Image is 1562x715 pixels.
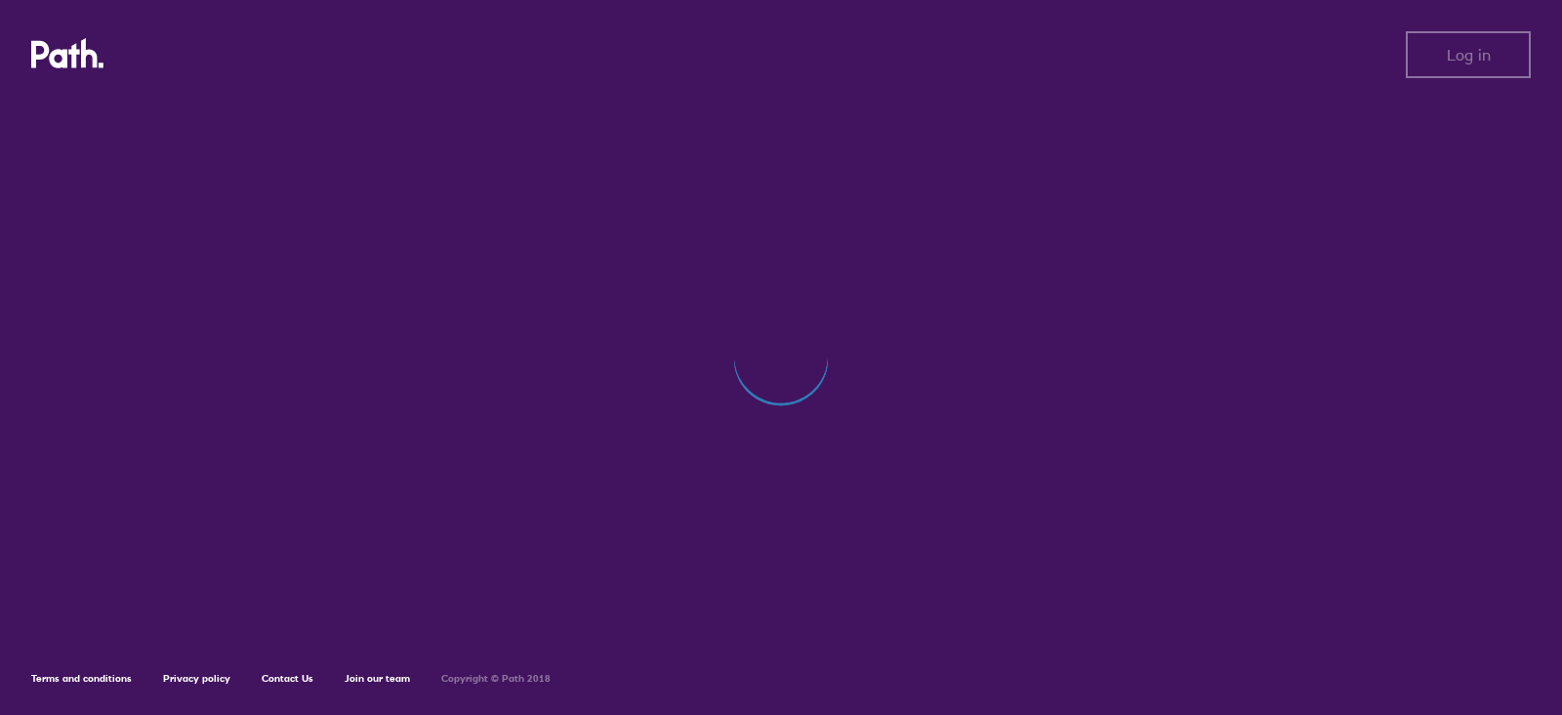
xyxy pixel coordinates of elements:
a: Privacy policy [163,672,230,685]
a: Contact Us [262,672,313,685]
a: Terms and conditions [31,672,132,685]
a: Join our team [345,672,410,685]
h6: Copyright © Path 2018 [441,673,551,685]
button: Log in [1406,31,1531,78]
span: Log in [1447,46,1491,63]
